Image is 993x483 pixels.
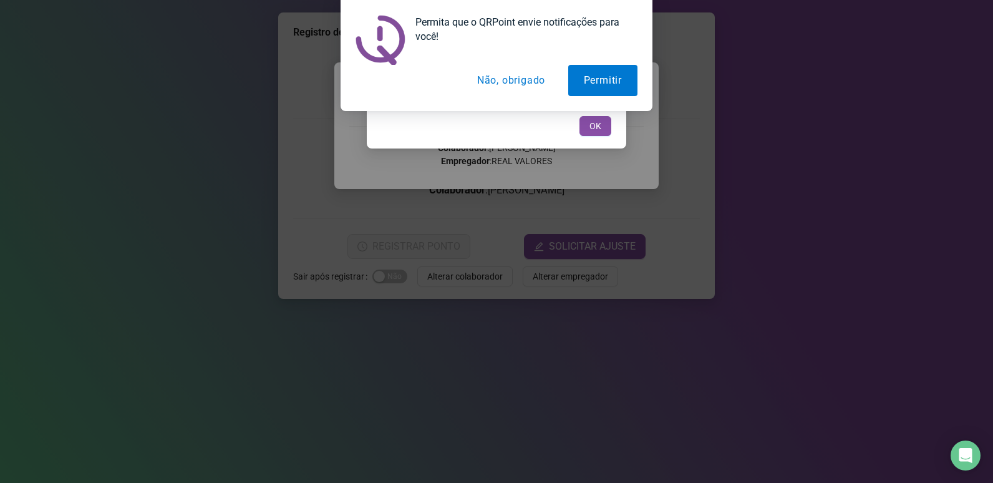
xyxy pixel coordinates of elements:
[568,65,637,96] button: Permitir
[589,119,601,133] span: OK
[405,15,637,44] div: Permita que o QRPoint envie notificações para você!
[356,15,405,65] img: notification icon
[462,65,561,96] button: Não, obrigado
[579,116,611,136] button: OK
[951,441,981,471] div: Open Intercom Messenger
